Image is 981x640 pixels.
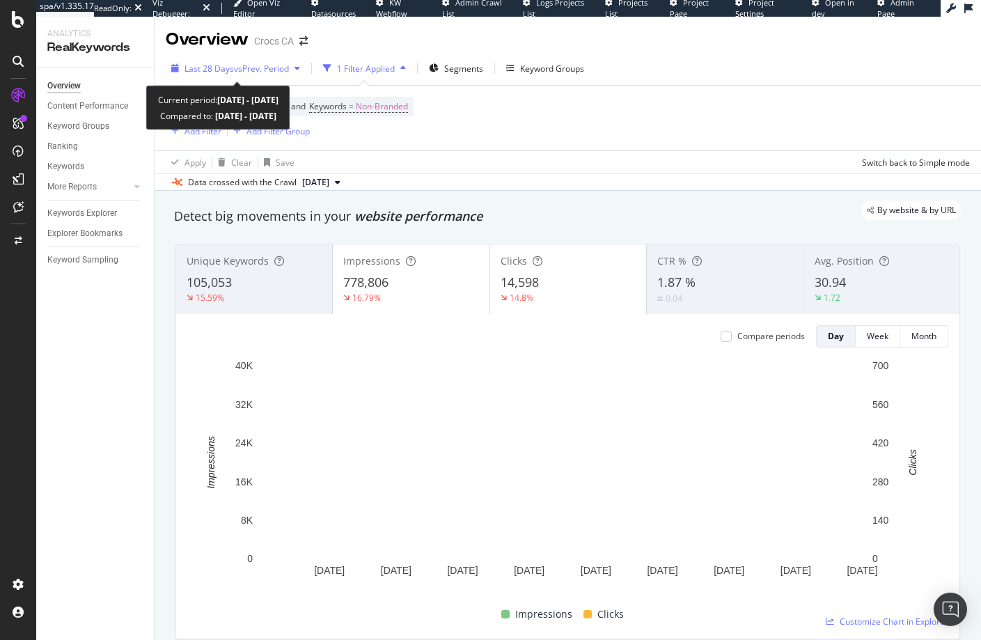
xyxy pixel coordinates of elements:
[47,206,144,221] a: Keywords Explorer
[520,63,584,75] div: Keyword Groups
[47,226,144,241] a: Explorer Bookmarks
[205,436,217,488] text: Impressions
[235,437,253,448] text: 24K
[166,151,206,173] button: Apply
[185,125,221,137] div: Add Filter
[872,553,878,564] text: 0
[861,201,962,220] div: legacy label
[501,57,590,79] button: Keyword Groups
[47,226,123,241] div: Explorer Bookmarks
[188,176,297,189] div: Data crossed with the Crawl
[840,616,948,627] span: Customize Chart in Explorer
[235,399,253,410] text: 32K
[47,253,118,267] div: Keyword Sampling
[47,180,130,194] a: More Reports
[444,63,483,75] span: Segments
[423,57,489,79] button: Segments
[597,606,624,623] span: Clicks
[856,151,970,173] button: Switch back to Simple mode
[934,593,967,626] div: Open Intercom Messenger
[824,292,840,304] div: 1.72
[254,34,294,48] div: Crocs CA
[235,476,253,487] text: 16K
[187,254,269,267] span: Unique Keywords
[47,139,78,154] div: Ranking
[381,565,411,576] text: [DATE]
[166,28,249,52] div: Overview
[311,8,356,19] span: Datasources
[299,36,308,46] div: arrow-right-arrow-left
[158,92,278,108] div: Current period:
[815,274,846,290] span: 30.94
[47,206,117,221] div: Keywords Explorer
[213,110,276,122] b: [DATE] - [DATE]
[47,119,144,134] a: Keyword Groups
[737,330,805,342] div: Compare periods
[309,100,347,112] span: Keywords
[185,157,206,169] div: Apply
[47,99,144,114] a: Content Performance
[47,139,144,154] a: Ranking
[911,330,936,342] div: Month
[47,180,97,194] div: More Reports
[47,40,143,56] div: RealKeywords
[212,151,252,173] button: Clear
[231,157,252,169] div: Clear
[234,63,289,75] span: vs Prev. Period
[872,476,889,487] text: 280
[872,437,889,448] text: 420
[187,274,232,290] span: 105,053
[258,151,295,173] button: Save
[166,57,306,79] button: Last 28 DaysvsPrev. Period
[47,79,144,93] a: Overview
[187,359,938,600] svg: A chart.
[515,606,572,623] span: Impressions
[657,254,686,267] span: CTR %
[501,274,539,290] span: 14,598
[501,254,527,267] span: Clicks
[780,565,811,576] text: [DATE]
[657,274,696,290] span: 1.87 %
[94,3,132,14] div: ReadOnly:
[228,123,310,139] button: Add Filter Group
[47,159,144,174] a: Keywords
[47,79,81,93] div: Overview
[847,565,877,576] text: [DATE]
[276,157,295,169] div: Save
[514,565,544,576] text: [DATE]
[47,253,144,267] a: Keyword Sampling
[235,360,253,371] text: 40K
[196,292,224,304] div: 15.59%
[826,616,948,627] a: Customize Chart in Explorer
[877,206,956,214] span: By website & by URL
[246,125,310,137] div: Add Filter Group
[47,28,143,40] div: Analytics
[47,159,84,174] div: Keywords
[657,297,663,301] img: Equal
[47,99,128,114] div: Content Performance
[356,97,408,116] span: Non-Branded
[185,63,234,75] span: Last 28 Days
[302,176,329,189] span: 2025 Jul. 8th
[317,57,411,79] button: 1 Filter Applied
[337,63,395,75] div: 1 Filter Applied
[510,292,533,304] div: 14.8%
[247,553,253,564] text: 0
[907,449,918,475] text: Clicks
[314,565,345,576] text: [DATE]
[166,123,221,139] button: Add Filter
[862,157,970,169] div: Switch back to Simple mode
[872,399,889,410] text: 560
[872,515,889,526] text: 140
[816,325,856,348] button: Day
[217,94,278,106] b: [DATE] - [DATE]
[872,360,889,371] text: 700
[349,100,354,112] span: =
[352,292,381,304] div: 16.79%
[343,254,400,267] span: Impressions
[856,325,900,348] button: Week
[714,565,744,576] text: [DATE]
[47,119,109,134] div: Keyword Groups
[581,565,611,576] text: [DATE]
